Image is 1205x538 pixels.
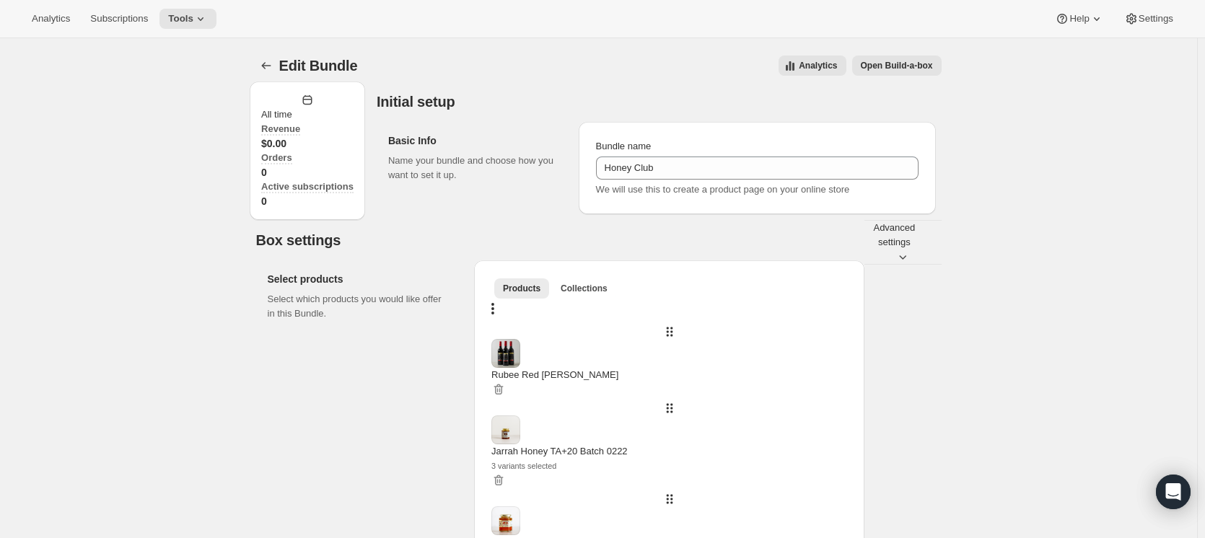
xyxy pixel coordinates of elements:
div: All time [261,107,354,122]
span: Advanced settings [864,221,924,250]
span: Open Build-a-box [861,60,933,71]
div: Open Intercom Messenger [1156,475,1191,509]
p: Name your bundle and choose how you want to set it up. [388,154,556,182]
button: Settings [1116,9,1182,29]
button: Analytics [23,9,79,29]
input: ie. Smoothie box [596,156,919,180]
span: 0 [261,194,354,208]
span: Bundle name [596,141,652,151]
button: Help [1046,9,1112,29]
img: Jarrah Honey TA+20 Batch 0222 [491,415,520,444]
span: Subscriptions [90,13,148,25]
span: Help [1069,13,1089,25]
span: $0.00 [261,136,354,151]
small: 3 variants selected [491,462,556,470]
span: Active subscriptions [261,181,354,192]
div: Jarrah Honey TA+20 Batch 0222 [491,444,847,459]
img: Ginger Infused Honey Batch 2924 best before date 05/2027 [491,506,520,535]
img: Rubee Red Mead [491,339,520,368]
button: Tools [159,9,216,29]
div: Rubee Red [PERSON_NAME] [491,368,847,382]
span: We will use this to create a product page on your online store [596,184,850,195]
span: Analytics [32,13,70,25]
span: Orders [261,152,292,163]
span: Analytics [799,60,837,71]
p: Select which products you would like offer in this Bundle. [268,292,452,321]
button: Advanced settings [856,216,932,254]
h2: Initial setup [377,93,936,110]
span: Products [503,283,540,294]
h2: Basic Info [388,133,556,148]
span: Revenue [261,123,300,134]
span: Settings [1139,13,1173,25]
button: Subscriptions [82,9,157,29]
button: View links to open the build-a-box on the online store [852,56,942,76]
button: Bundles [256,56,276,76]
span: Collections [561,283,608,294]
h2: Box settings [256,231,865,249]
button: View all analytics related to this specific bundles, within certain timeframes [779,56,846,76]
h2: Select products [268,272,452,286]
span: 0 [261,165,354,180]
span: Edit Bundle [279,58,358,74]
span: Tools [168,13,193,25]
